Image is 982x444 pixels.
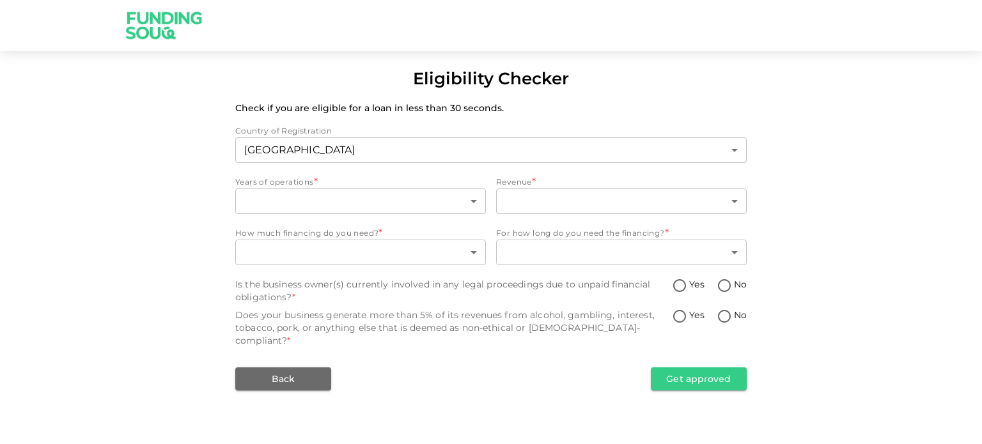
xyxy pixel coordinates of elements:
[651,367,747,390] button: Get approved
[496,177,532,187] span: Revenue
[235,102,747,114] p: Check if you are eligible for a loan in less than 30 seconds.
[734,278,747,291] span: No
[689,309,704,322] span: Yes
[496,228,665,238] span: For how long do you need the financing?
[235,240,486,265] div: howMuchAmountNeeded
[689,278,704,291] span: Yes
[235,278,672,303] div: Is the business owner(s) currently involved in any legal proceedings due to unpaid financial obli...
[235,126,332,135] span: Country of Registration
[413,66,569,91] div: Eligibility Checker
[235,309,672,347] div: Does your business generate more than 5% of its revenues from alcohol, gambling, interest, tobacc...
[496,188,747,214] div: revenue
[235,228,378,238] span: How much financing do you need?
[235,367,331,390] button: Back
[235,177,314,187] span: Years of operations
[496,240,747,265] div: howLongFinancing
[235,137,747,163] div: countryOfRegistration
[235,188,486,214] div: yearsOfOperations
[734,309,747,322] span: No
